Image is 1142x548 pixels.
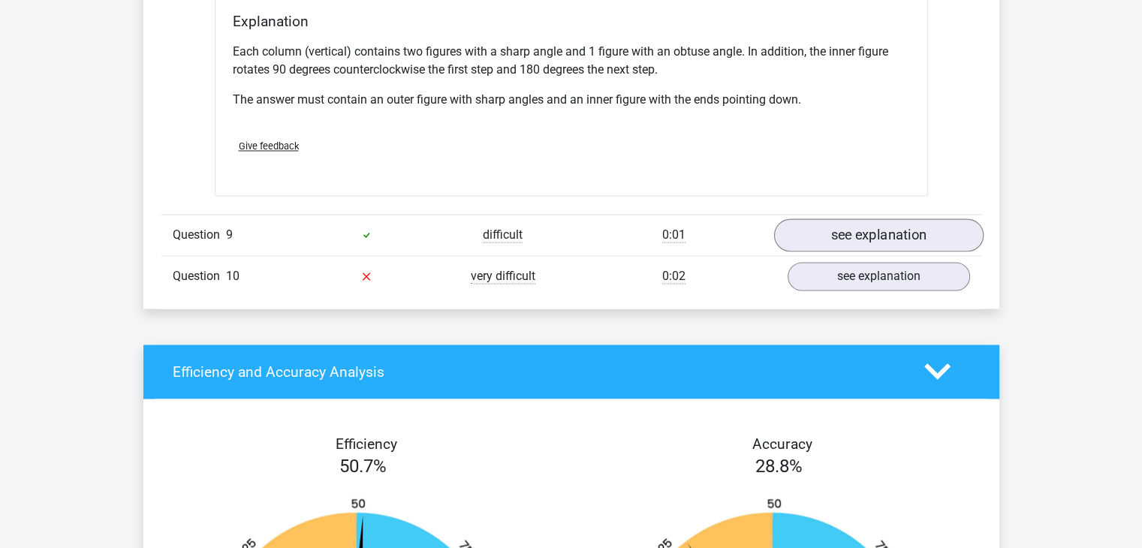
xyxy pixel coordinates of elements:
[755,455,803,476] span: 28.8%
[173,267,226,285] span: Question
[173,363,902,380] h4: Efficiency and Accuracy Analysis
[233,91,910,109] p: The answer must contain an outer figure with sharp angles and an inner figure with the ends point...
[773,218,983,251] a: see explanation
[173,226,226,244] span: Question
[226,269,240,283] span: 10
[662,227,686,242] span: 0:01
[471,269,535,284] span: very difficult
[589,435,976,452] h4: Accuracy
[788,262,970,291] a: see explanation
[483,227,523,242] span: difficult
[173,435,560,452] h4: Efficiency
[339,455,387,476] span: 50.7%
[226,227,233,242] span: 9
[233,43,910,79] p: Each column (vertical) contains two figures with a sharp angle and 1 figure with an obtuse angle....
[233,13,910,30] h4: Explanation
[239,140,299,152] span: Give feedback
[662,269,686,284] span: 0:02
